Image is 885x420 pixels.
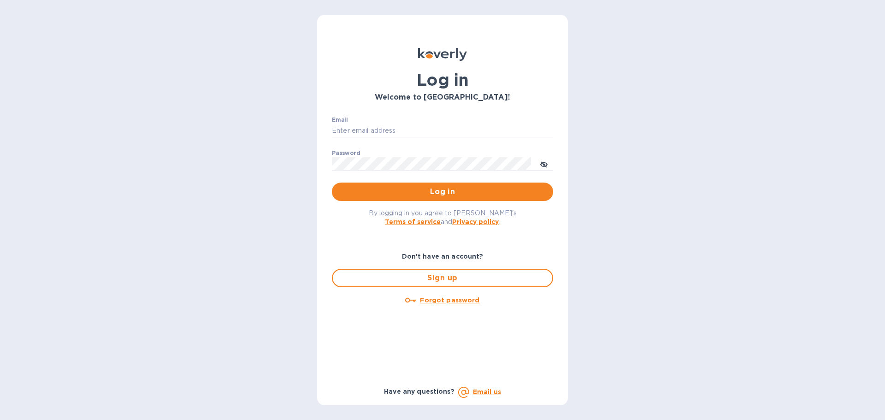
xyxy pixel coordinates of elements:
[332,269,553,287] button: Sign up
[339,186,546,197] span: Log in
[385,218,441,225] a: Terms of service
[369,209,517,225] span: By logging in you agree to [PERSON_NAME]'s and .
[332,124,553,138] input: Enter email address
[332,117,348,123] label: Email
[473,388,501,396] a: Email us
[332,183,553,201] button: Log in
[332,93,553,102] h3: Welcome to [GEOGRAPHIC_DATA]!
[340,272,545,284] span: Sign up
[384,388,454,395] b: Have any questions?
[418,48,467,61] img: Koverly
[420,296,479,304] u: Forgot password
[402,253,484,260] b: Don't have an account?
[332,70,553,89] h1: Log in
[535,154,553,173] button: toggle password visibility
[452,218,499,225] a: Privacy policy
[332,150,360,156] label: Password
